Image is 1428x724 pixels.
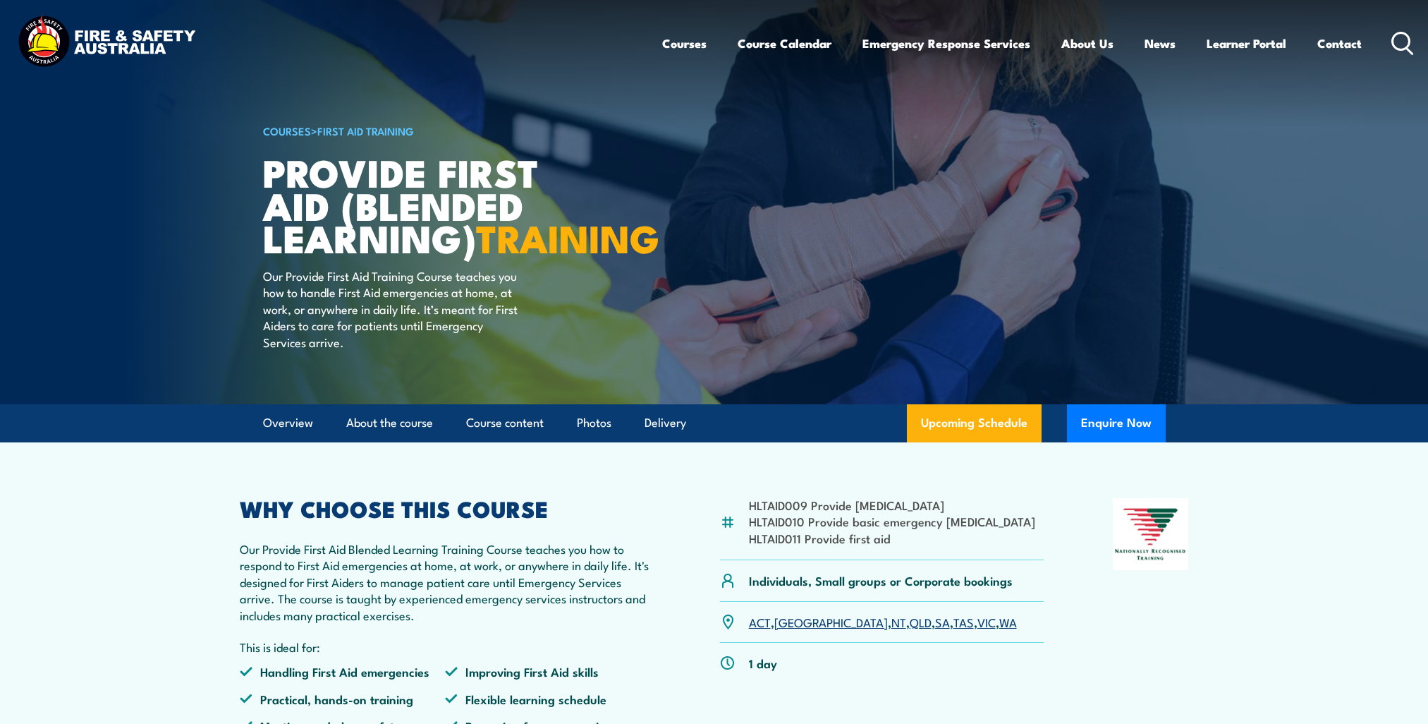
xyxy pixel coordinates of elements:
[738,25,831,62] a: Course Calendar
[240,498,652,518] h2: WHY CHOOSE THIS COURSE
[240,663,446,680] li: Handling First Aid emergencies
[445,663,651,680] li: Improving First Aid skills
[645,404,686,442] a: Delivery
[977,613,996,630] a: VIC
[749,613,771,630] a: ACT
[749,655,777,671] p: 1 day
[1113,498,1189,570] img: Nationally Recognised Training logo.
[749,513,1035,529] li: HLTAID010 Provide basic emergency [MEDICAL_DATA]
[263,123,311,138] a: COURSES
[935,613,950,630] a: SA
[774,613,888,630] a: [GEOGRAPHIC_DATA]
[662,25,707,62] a: Courses
[476,207,659,266] strong: TRAINING
[263,267,520,350] p: Our Provide First Aid Training Course teaches you how to handle First Aid emergencies at home, at...
[577,404,611,442] a: Photos
[1207,25,1286,62] a: Learner Portal
[263,155,611,254] h1: Provide First Aid (Blended Learning)
[1145,25,1176,62] a: News
[240,691,446,707] li: Practical, hands-on training
[749,530,1035,546] li: HLTAID011 Provide first aid
[1317,25,1362,62] a: Contact
[1067,404,1166,442] button: Enquire Now
[240,541,652,623] p: Our Provide First Aid Blended Learning Training Course teaches you how to respond to First Aid em...
[910,613,932,630] a: QLD
[953,613,974,630] a: TAS
[346,404,433,442] a: About the course
[317,123,414,138] a: First Aid Training
[240,639,652,655] p: This is ideal for:
[907,404,1042,442] a: Upcoming Schedule
[263,122,611,139] h6: >
[999,613,1017,630] a: WA
[1061,25,1113,62] a: About Us
[749,497,1035,513] li: HLTAID009 Provide [MEDICAL_DATA]
[445,691,651,707] li: Flexible learning schedule
[749,572,1013,589] p: Individuals, Small groups or Corporate bookings
[862,25,1030,62] a: Emergency Response Services
[466,404,544,442] a: Course content
[263,404,313,442] a: Overview
[749,614,1017,630] p: , , , , , , ,
[891,613,906,630] a: NT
